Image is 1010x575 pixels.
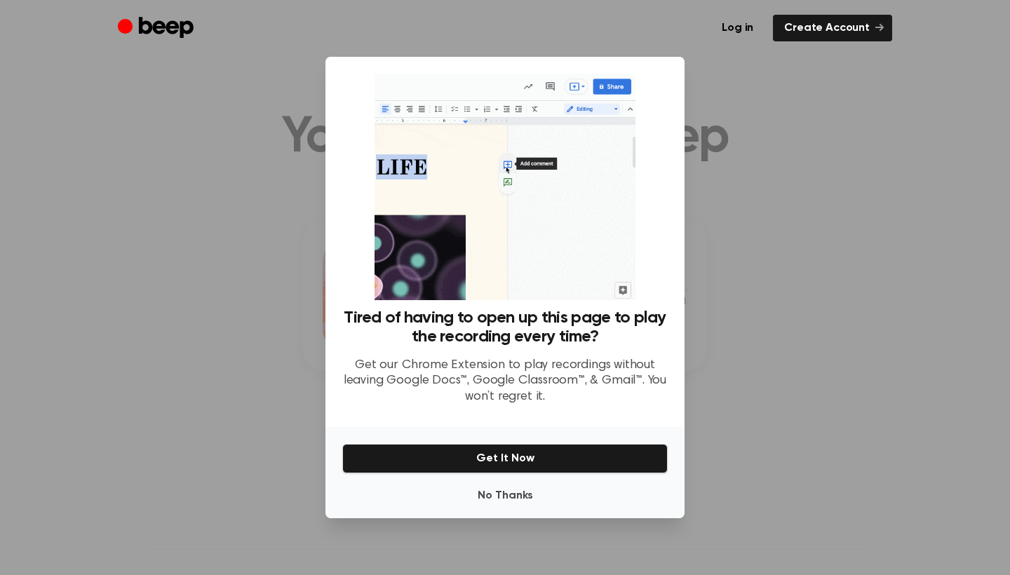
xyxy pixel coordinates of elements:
p: Get our Chrome Extension to play recordings without leaving Google Docs™, Google Classroom™, & Gm... [342,358,668,405]
h3: Tired of having to open up this page to play the recording every time? [342,309,668,346]
img: Beep extension in action [375,74,635,300]
button: No Thanks [342,482,668,510]
a: Create Account [773,15,892,41]
button: Get It Now [342,444,668,473]
a: Beep [118,15,197,42]
a: Log in [711,15,765,41]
